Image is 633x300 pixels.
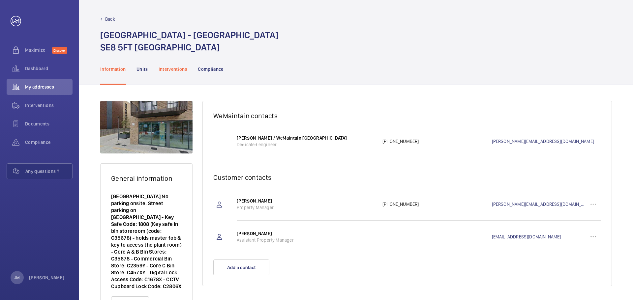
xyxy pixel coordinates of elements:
[100,66,126,72] p: Information
[237,237,376,243] p: Assistant Property Manager
[382,138,492,145] p: [PHONE_NUMBER]
[25,121,73,127] span: Documents
[25,84,73,90] span: My addresses
[198,66,224,72] p: Compliance
[213,173,601,181] h2: Customer contacts
[492,138,601,145] a: [PERSON_NAME][EMAIL_ADDRESS][DOMAIN_NAME]
[382,201,492,207] p: [PHONE_NUMBER]
[237,230,376,237] p: [PERSON_NAME]
[25,47,52,53] span: Maximize
[111,174,182,182] h2: General information
[492,201,586,207] a: [PERSON_NAME][EMAIL_ADDRESS][DOMAIN_NAME]
[111,193,182,290] p: [GEOGRAPHIC_DATA] No parking onsite. Street parking on [GEOGRAPHIC_DATA] - Key Safe Code: 1808 (K...
[237,135,376,141] p: [PERSON_NAME] / WeMaintain [GEOGRAPHIC_DATA]
[136,66,148,72] p: Units
[492,233,586,240] a: [EMAIL_ADDRESS][DOMAIN_NAME]
[213,259,269,275] button: Add a contact
[25,168,72,175] span: Any questions ?
[213,112,601,120] h2: WeMaintain contacts
[237,198,376,204] p: [PERSON_NAME]
[52,47,67,54] span: Discover
[159,66,188,72] p: Interventions
[25,139,73,146] span: Compliance
[14,274,20,281] p: JM
[29,274,65,281] p: [PERSON_NAME]
[237,204,376,211] p: Property Manager
[100,29,279,53] h1: [GEOGRAPHIC_DATA] - [GEOGRAPHIC_DATA] SE8 5FT [GEOGRAPHIC_DATA]
[237,141,376,148] p: Dedicated engineer
[105,16,115,22] p: Back
[25,102,73,109] span: Interventions
[25,65,73,72] span: Dashboard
